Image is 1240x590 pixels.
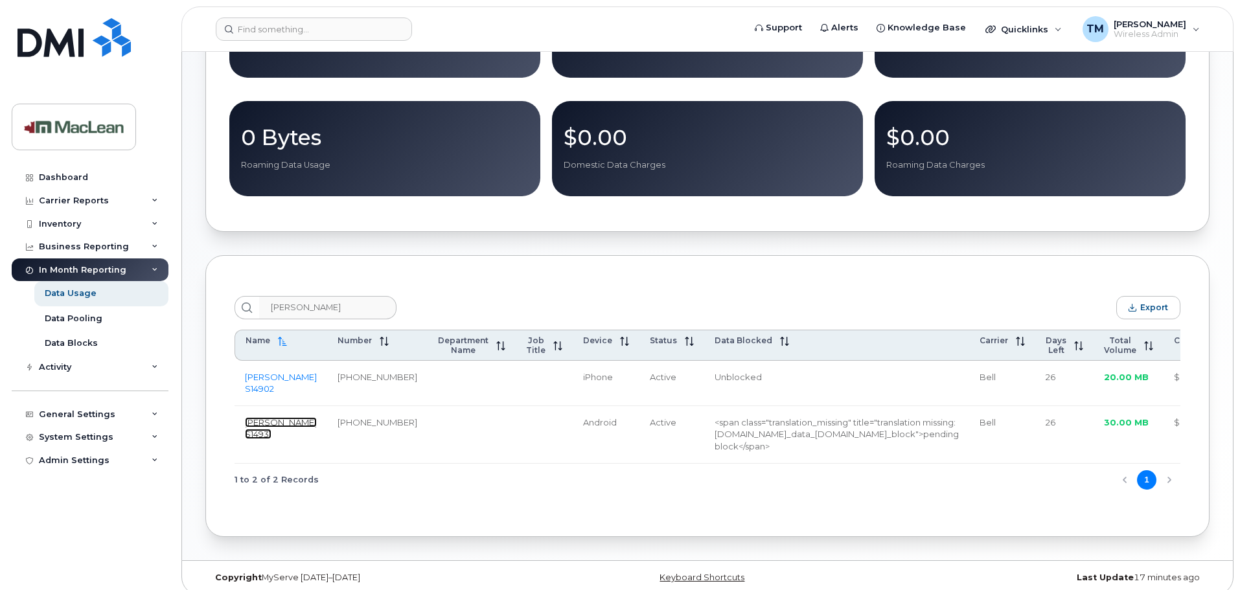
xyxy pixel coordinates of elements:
p: Roaming Data Usage [241,159,529,171]
span: Days Left [1046,335,1066,355]
span: Number [338,335,372,345]
td: Bell [969,361,1035,406]
a: Knowledge Base [867,15,975,41]
button: Export [1116,296,1180,319]
a: [PERSON_NAME] S14931 [245,417,317,440]
button: Page 1 [1137,470,1156,490]
td: [PHONE_NUMBER] [327,361,428,406]
td: [PHONE_NUMBER] [327,406,428,464]
span: 1 to 2 of 2 Records [235,470,319,490]
td: Active [639,361,704,406]
span: 30.00 MB [1104,417,1149,427]
td: Bell [969,406,1035,464]
div: Tammy Merton [1074,16,1209,42]
span: Knowledge Base [888,21,966,34]
a: Keyboard Shortcuts [660,573,744,582]
span: Export [1140,302,1168,312]
td: $0.00 [1164,361,1221,406]
span: Data Blocked [715,335,772,345]
td: <span class="translation_missing" title="translation missing: [DOMAIN_NAME]_data_[DOMAIN_NAME]_bl... [704,406,969,464]
span: Alerts [831,21,858,34]
span: Quicklinks [1001,24,1048,34]
p: Roaming Data Charges [886,159,1174,171]
a: Support [746,15,811,41]
span: [PERSON_NAME] [1114,19,1186,29]
td: $0.00 [1164,406,1221,464]
td: Android [573,406,639,464]
p: $0.00 [564,126,851,149]
strong: Last Update [1077,573,1134,582]
span: Name [246,335,270,345]
input: Search... [259,296,396,319]
span: Total Volume [1104,335,1136,355]
div: Quicklinks [976,16,1071,42]
td: Active [639,406,704,464]
p: $0.00 [886,126,1174,149]
div: MyServe [DATE]–[DATE] [205,573,540,583]
span: Device [583,335,612,345]
span: Support [766,21,802,34]
p: 0 Bytes [241,126,529,149]
input: Find something... [216,17,412,41]
td: Unblocked [704,361,969,406]
a: [PERSON_NAME] S14902 [245,372,317,394]
td: 26 [1035,361,1094,406]
div: 17 minutes ago [875,573,1210,583]
span: Department Name [438,335,488,355]
span: Carrier [980,335,1008,345]
td: iPhone [573,361,639,406]
span: Cost [1174,335,1193,345]
a: Alerts [811,15,867,41]
td: 26 [1035,406,1094,464]
span: Job Title [526,335,545,355]
p: Domestic Data Charges [564,159,851,171]
span: 20.00 MB [1104,372,1149,382]
strong: Copyright [215,573,262,582]
span: Status [650,335,677,345]
span: TM [1086,21,1104,37]
span: Wireless Admin [1114,29,1186,40]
